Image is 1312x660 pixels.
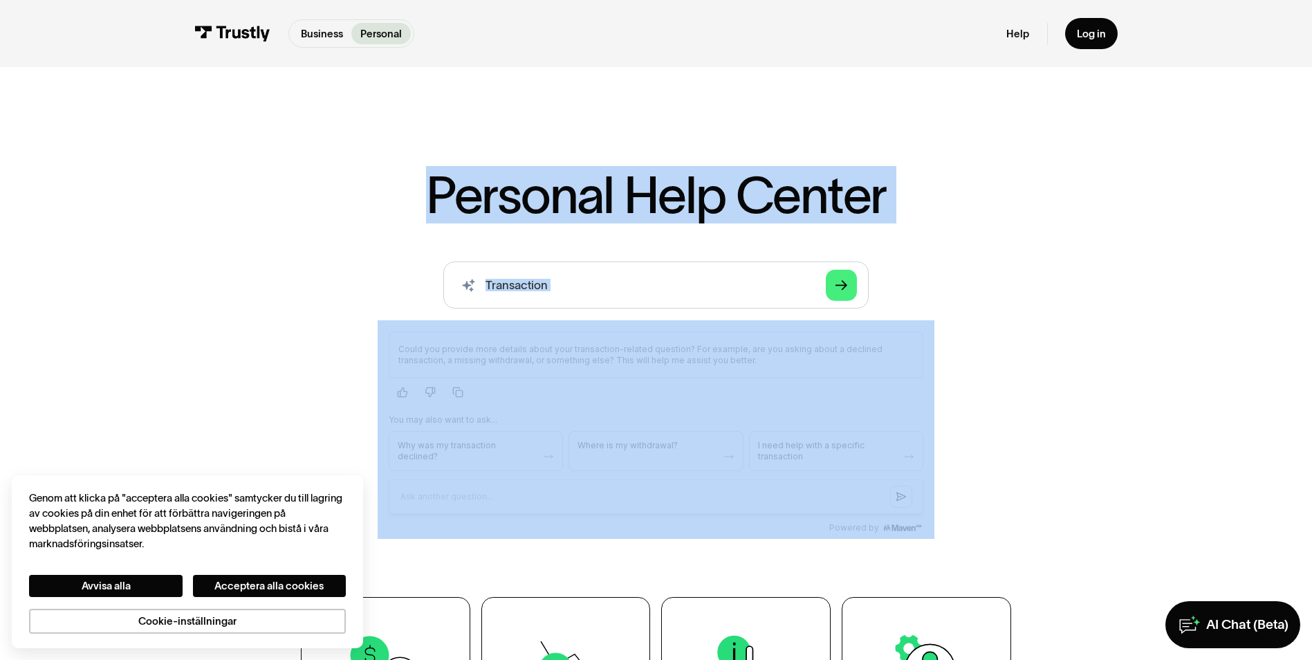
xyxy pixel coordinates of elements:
[20,120,160,142] span: Why was my transaction declined?
[193,575,346,597] button: Acceptera alla cookies
[1006,27,1029,40] a: Help
[29,575,182,597] button: Avvisa alla
[21,24,536,46] p: Could you provide more details about your transaction-related question? For example, are you aski...
[1165,601,1300,648] a: AI Chat (Beta)
[360,26,402,42] p: Personal
[29,609,346,634] button: Cookie-inställningar
[1065,18,1118,49] a: Log in
[200,120,340,131] span: Where is my withdrawal?
[292,23,351,44] a: Business
[426,169,887,221] h1: Personal Help Center
[443,262,868,309] form: Search
[11,94,546,105] div: You may also want to ask...
[12,475,364,648] div: Cookie banner
[380,120,520,142] span: I need help with a specific transaction
[512,165,535,187] button: Submit question
[194,26,270,42] img: Trustly Logo
[1206,616,1288,634] div: AI Chat (Beta)
[443,262,868,309] input: search
[29,491,346,634] div: Integritet
[504,202,546,213] img: Maven AGI Logo
[301,26,343,42] p: Business
[351,23,410,44] a: Personal
[11,159,546,194] input: Question box
[29,491,346,552] div: Genom att klicka på "acceptera alla cookies" samtycker du till lagring av cookies på din enhet fö...
[452,202,501,213] span: Powered by
[1077,27,1106,40] div: Log in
